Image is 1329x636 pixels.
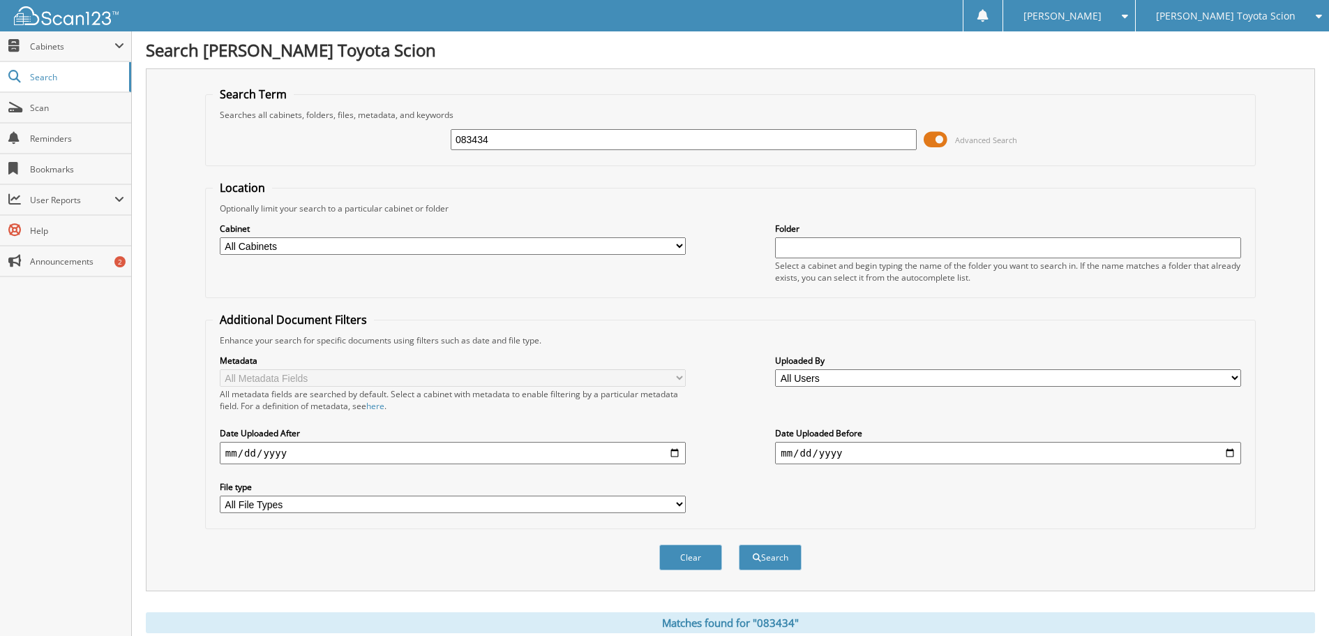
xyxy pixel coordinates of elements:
input: start [220,442,686,464]
div: 2 [114,256,126,267]
span: Announcements [30,256,124,267]
h1: Search [PERSON_NAME] Toyota Scion [146,38,1315,61]
span: Advanced Search [955,135,1017,145]
span: Search [30,71,122,83]
span: Help [30,225,124,237]
label: Folder [775,223,1241,235]
label: Metadata [220,355,686,367]
div: Optionally limit your search to a particular cabinet or folder [213,202,1248,214]
label: Date Uploaded Before [775,427,1241,439]
legend: Location [213,180,272,195]
span: [PERSON_NAME] [1023,12,1102,20]
span: Scan [30,102,124,114]
legend: Search Term [213,87,294,102]
label: Date Uploaded After [220,427,686,439]
label: Cabinet [220,223,686,235]
span: Cabinets [30,40,114,52]
a: here [366,400,384,412]
div: All metadata fields are searched by default. Select a cabinet with metadata to enable filtering b... [220,388,686,412]
div: Select a cabinet and begin typing the name of the folder you want to search in. If the name match... [775,260,1241,283]
img: scan123-logo-white.svg [14,6,119,25]
legend: Additional Document Filters [213,312,374,327]
span: User Reports [30,194,114,206]
span: [PERSON_NAME] Toyota Scion [1156,12,1296,20]
span: Reminders [30,133,124,145]
button: Clear [659,545,722,570]
input: end [775,442,1241,464]
div: Matches found for "083434" [146,612,1315,633]
span: Bookmarks [30,163,124,175]
label: File type [220,481,686,493]
div: Enhance your search for specific documents using filters such as date and file type. [213,334,1248,346]
button: Search [739,545,802,570]
div: Searches all cabinets, folders, files, metadata, and keywords [213,109,1248,121]
label: Uploaded By [775,355,1241,367]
